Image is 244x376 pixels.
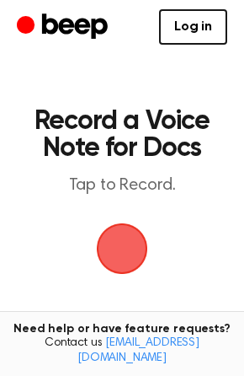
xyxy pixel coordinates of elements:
a: Beep [17,11,112,44]
a: [EMAIL_ADDRESS][DOMAIN_NAME] [77,337,199,364]
img: Beep Logo [97,223,147,274]
span: Contact us [10,336,234,366]
a: Log in [159,9,227,45]
h1: Record a Voice Note for Docs [30,108,214,162]
p: Tap to Record. [30,175,214,196]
